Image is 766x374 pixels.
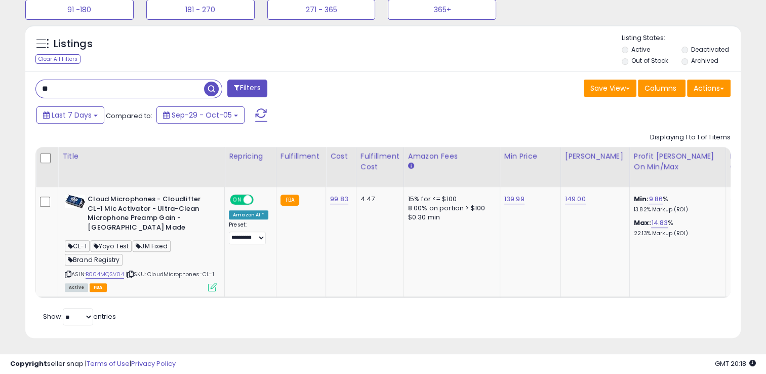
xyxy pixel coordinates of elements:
[330,151,352,162] div: Cost
[156,106,245,124] button: Sep-29 - Oct-05
[231,196,244,204] span: ON
[651,218,668,228] a: 14.83
[35,54,80,64] div: Clear All Filters
[229,221,268,244] div: Preset:
[87,359,130,368] a: Terms of Use
[649,194,663,204] a: 9.86
[691,45,729,54] label: Deactivated
[360,151,399,172] div: Fulfillment Cost
[131,359,176,368] a: Privacy Policy
[10,359,47,368] strong: Copyright
[52,110,92,120] span: Last 7 Days
[644,83,676,93] span: Columns
[252,196,268,204] span: OFF
[504,194,525,204] a: 139.99
[227,80,267,97] button: Filters
[634,206,718,213] p: 13.82% Markup (ROI)
[691,56,718,65] label: Archived
[106,111,152,121] span: Compared to:
[634,194,649,204] b: Min:
[634,230,718,237] p: 22.13% Markup (ROI)
[133,240,170,252] span: JM Fixed
[565,194,586,204] a: 149.00
[86,270,124,279] a: B004MQSV04
[65,283,88,292] span: All listings currently available for purchase on Amazon
[408,162,414,171] small: Amazon Fees.
[360,195,396,204] div: 4.47
[715,359,756,368] span: 2025-10-13 20:18 GMT
[622,33,741,43] p: Listing States:
[65,240,90,252] span: CL-1
[90,283,107,292] span: FBA
[65,254,123,266] span: Brand Registry
[565,151,625,162] div: [PERSON_NAME]
[730,195,761,204] div: 412
[634,218,718,237] div: %
[408,195,492,204] div: 15% for <= $100
[280,151,321,162] div: Fulfillment
[631,45,650,54] label: Active
[229,210,268,219] div: Amazon AI *
[408,213,492,222] div: $0.30 min
[65,195,217,290] div: ASIN:
[65,195,85,208] img: 41S2NMRoA6L._SL40_.jpg
[650,133,731,142] div: Displaying 1 to 1 of 1 items
[91,240,132,252] span: Yoyo Test
[631,56,668,65] label: Out of Stock
[408,204,492,213] div: 8.00% on portion > $100
[54,37,93,51] h5: Listings
[687,80,731,97] button: Actions
[280,195,299,206] small: FBA
[634,195,718,213] div: %
[10,359,176,369] div: seller snap | |
[634,151,721,172] div: Profit [PERSON_NAME] on Min/Max
[629,147,725,187] th: The percentage added to the cost of goods (COGS) that forms the calculator for Min & Max prices.
[43,312,116,321] span: Show: entries
[126,270,214,278] span: | SKU: CloudMicrophones-CL-1
[730,151,765,172] div: Fulfillable Quantity
[504,151,556,162] div: Min Price
[172,110,232,120] span: Sep-29 - Oct-05
[330,194,348,204] a: 99.83
[88,195,211,235] b: Cloud Microphones - Cloudlifter CL-1 Mic Activator - Ultra-Clean Microphone Preamp Gain - [GEOGRA...
[408,151,496,162] div: Amazon Fees
[638,80,686,97] button: Columns
[634,218,652,228] b: Max:
[62,151,220,162] div: Title
[584,80,636,97] button: Save View
[229,151,272,162] div: Repricing
[36,106,104,124] button: Last 7 Days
